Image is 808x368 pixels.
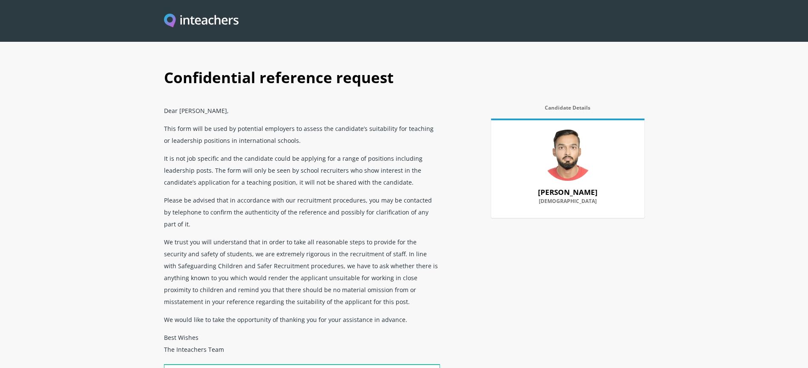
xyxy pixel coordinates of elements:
[538,187,598,197] strong: [PERSON_NAME]
[164,119,440,149] p: This form will be used by potential employers to assess the candidate’s suitability for teaching ...
[491,105,644,116] label: Candidate Details
[164,191,440,233] p: Please be advised that in accordance with our recruitment procedures, you may be contacted by tel...
[164,310,440,328] p: We would like to take the opportunity of thanking you for your assistance in advance.
[164,233,440,310] p: We trust you will understand that in order to take all reasonable steps to provide for the securi...
[164,328,440,364] p: Best Wishes The Inteachers Team
[164,60,644,101] h1: Confidential reference request
[164,149,440,191] p: It is not job specific and the candidate could be applying for a range of positions including lea...
[164,14,239,29] a: Visit this site's homepage
[164,101,440,119] p: Dear [PERSON_NAME],
[164,14,239,29] img: Inteachers
[501,198,634,209] label: [DEMOGRAPHIC_DATA]
[542,130,593,181] img: 80149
